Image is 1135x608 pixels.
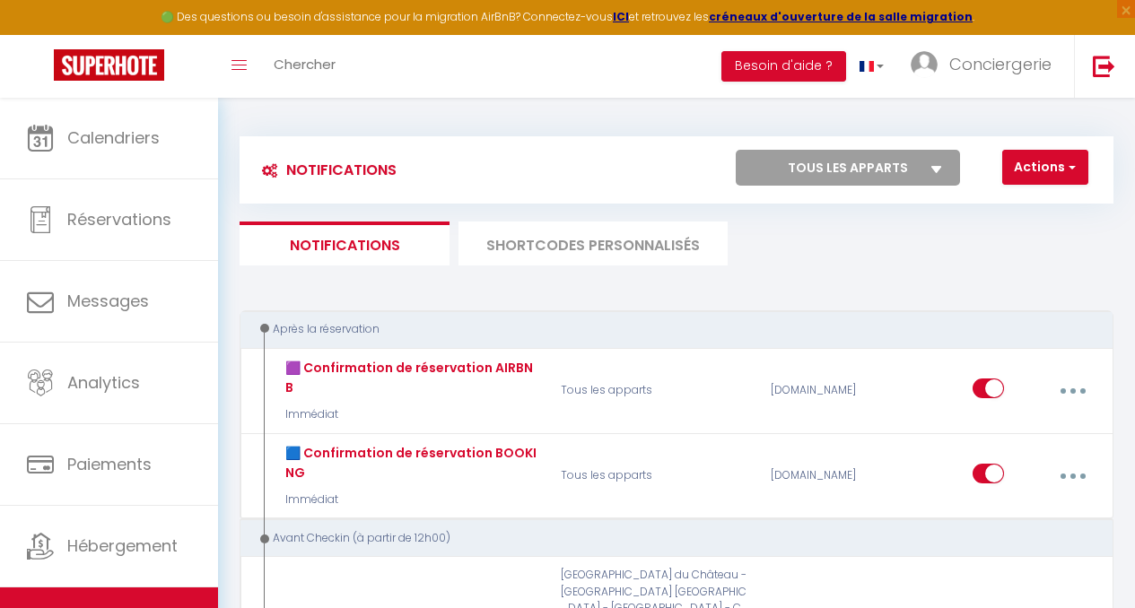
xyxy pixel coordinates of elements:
span: Chercher [274,55,336,74]
span: Calendriers [67,126,160,149]
button: Actions [1002,150,1088,186]
span: Paiements [67,453,152,475]
a: ICI [613,9,629,24]
p: Tous les apparts [549,443,759,508]
p: Immédiat [281,491,537,508]
span: Réservations [67,208,171,230]
h3: Notifications [253,150,397,190]
span: Messages [67,290,149,312]
a: créneaux d'ouverture de la salle migration [709,9,973,24]
button: Ouvrir le widget de chat LiveChat [14,7,68,61]
div: [DOMAIN_NAME] [759,443,899,508]
p: Tous les apparts [549,358,759,423]
img: Super Booking [54,49,164,81]
span: Hébergement [67,534,178,557]
span: Conciergerie [949,53,1052,75]
img: ... [911,51,938,78]
div: Après la réservation [257,321,1080,338]
span: Analytics [67,371,140,394]
img: logout [1093,55,1115,77]
div: 🟪 Confirmation de réservation AIRBNB [281,358,537,397]
div: Avant Checkin (à partir de 12h00) [257,530,1080,547]
div: 🟦 Confirmation de réservation BOOKING [281,443,537,482]
button: Besoin d'aide ? [721,51,846,82]
p: Immédiat [281,406,537,423]
li: Notifications [240,221,450,265]
a: Chercher [260,35,349,98]
a: ... Conciergerie [897,35,1074,98]
li: SHORTCODES PERSONNALISÉS [458,221,728,265]
div: [DOMAIN_NAME] [759,358,899,423]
